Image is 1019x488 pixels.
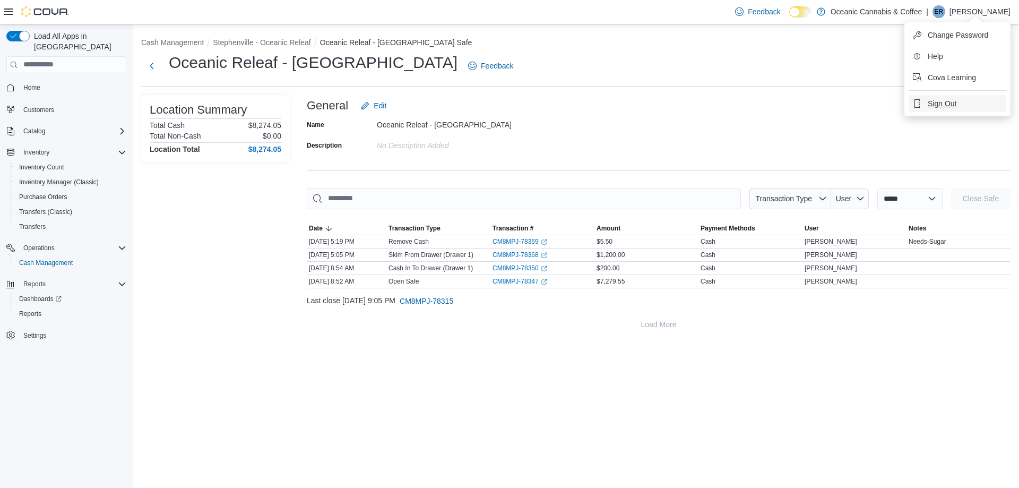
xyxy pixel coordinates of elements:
[15,206,126,218] span: Transfers (Classic)
[701,264,715,272] div: Cash
[932,5,945,18] div: Emma Rouzes
[23,244,55,252] span: Operations
[374,100,386,111] span: Edit
[701,251,715,259] div: Cash
[11,219,131,234] button: Transfers
[11,292,131,306] a: Dashboards
[805,251,857,259] span: [PERSON_NAME]
[15,293,66,305] a: Dashboards
[19,329,50,342] a: Settings
[749,188,831,209] button: Transaction Type
[731,1,784,22] a: Feedback
[23,83,40,92] span: Home
[802,222,906,235] button: User
[15,256,126,269] span: Cash Management
[23,331,46,340] span: Settings
[19,278,126,290] span: Reports
[2,145,131,160] button: Inventory
[23,148,49,157] span: Inventory
[11,190,131,204] button: Purchase Orders
[213,38,310,47] button: Stephenville - Oceanic Releaf
[789,6,811,18] input: Dark Mode
[909,237,946,246] span: Needs-Sugar
[23,127,45,135] span: Catalog
[15,191,126,203] span: Purchase Orders
[307,249,386,261] div: [DATE] 5:05 PM
[490,222,594,235] button: Transaction #
[19,146,54,159] button: Inventory
[541,279,547,285] svg: External link
[805,264,857,272] span: [PERSON_NAME]
[15,161,126,174] span: Inventory Count
[15,256,77,269] a: Cash Management
[307,121,324,129] label: Name
[11,160,131,175] button: Inventory Count
[309,224,323,233] span: Date
[19,146,126,159] span: Inventory
[11,306,131,321] button: Reports
[6,75,126,371] nav: Complex example
[30,31,126,52] span: Load All Apps in [GEOGRAPHIC_DATA]
[395,290,457,312] button: CM8MPJ-78315
[357,95,391,116] button: Edit
[597,264,619,272] span: $200.00
[926,5,928,18] p: |
[15,176,126,189] span: Inventory Manager (Classic)
[307,314,1011,335] button: Load More
[949,5,1011,18] p: [PERSON_NAME]
[963,193,999,204] span: Close Safe
[15,191,72,203] a: Purchase Orders
[2,328,131,343] button: Settings
[307,141,342,150] label: Description
[701,237,715,246] div: Cash
[909,224,926,233] span: Notes
[15,161,68,174] a: Inventory Count
[15,220,126,233] span: Transfers
[597,237,612,246] span: $5.50
[386,222,490,235] button: Transaction Type
[150,132,201,140] h6: Total Non-Cash
[141,55,162,76] button: Next
[493,277,547,286] a: CM8MPJ-78347External link
[21,6,69,17] img: Cova
[597,277,625,286] span: $7,279.55
[541,266,547,272] svg: External link
[400,296,453,306] span: CM8MPJ-78315
[19,329,126,342] span: Settings
[307,290,1011,312] div: Last close [DATE] 9:05 PM
[141,38,204,47] button: Cash Management
[928,98,956,109] span: Sign Out
[493,237,547,246] a: CM8MPJ-78369External link
[15,307,126,320] span: Reports
[951,188,1011,209] button: Close Safe
[19,125,126,138] span: Catalog
[23,106,54,114] span: Customers
[805,277,857,286] span: [PERSON_NAME]
[150,145,200,153] h4: Location Total
[15,293,126,305] span: Dashboards
[307,275,386,288] div: [DATE] 8:52 AM
[493,264,547,272] a: CM8MPJ-78350External link
[597,224,620,233] span: Amount
[11,175,131,190] button: Inventory Manager (Classic)
[641,319,677,330] span: Load More
[15,307,46,320] a: Reports
[805,237,857,246] span: [PERSON_NAME]
[928,51,943,62] span: Help
[836,194,852,203] span: User
[2,277,131,292] button: Reports
[928,72,976,83] span: Cova Learning
[906,222,1011,235] button: Notes
[11,255,131,270] button: Cash Management
[19,295,62,303] span: Dashboards
[701,224,755,233] span: Payment Methods
[15,206,76,218] a: Transfers (Classic)
[928,30,988,40] span: Change Password
[150,104,247,116] h3: Location Summary
[19,102,126,116] span: Customers
[388,224,441,233] span: Transaction Type
[597,251,625,259] span: $1,200.00
[19,242,126,254] span: Operations
[307,262,386,275] div: [DATE] 8:54 AM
